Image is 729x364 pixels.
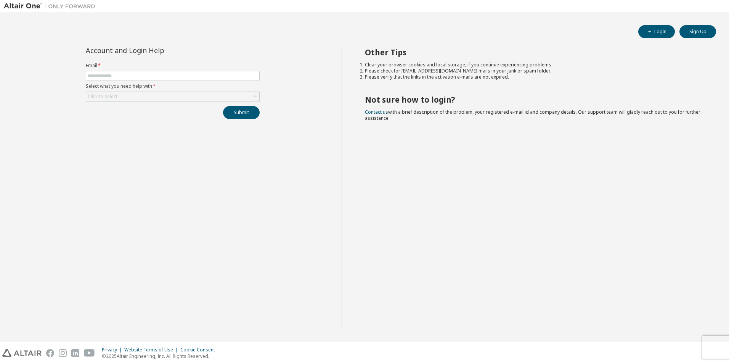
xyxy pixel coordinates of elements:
button: Login [638,25,675,38]
p: © 2025 Altair Engineering, Inc. All Rights Reserved. [102,353,220,359]
div: Click to select [86,92,259,101]
div: Website Terms of Use [124,347,180,353]
div: Cookie Consent [180,347,220,353]
h2: Other Tips [365,47,703,57]
img: Altair One [4,2,99,10]
li: Please verify that the links in the activation e-mails are not expired. [365,74,703,80]
h2: Not sure how to login? [365,95,703,105]
img: facebook.svg [46,349,54,357]
img: instagram.svg [59,349,67,357]
li: Please check for [EMAIL_ADDRESS][DOMAIN_NAME] mails in your junk or spam folder. [365,68,703,74]
div: Click to select [88,93,117,100]
img: linkedin.svg [71,349,79,357]
div: Account and Login Help [86,47,225,53]
label: Email [86,63,260,69]
button: Sign Up [679,25,716,38]
img: youtube.svg [84,349,95,357]
a: Contact us [365,109,388,115]
div: Privacy [102,347,124,353]
button: Submit [223,106,260,119]
li: Clear your browser cookies and local storage, if you continue experiencing problems. [365,62,703,68]
img: altair_logo.svg [2,349,42,357]
label: Select what you need help with [86,83,260,89]
span: with a brief description of the problem, your registered e-mail id and company details. Our suppo... [365,109,700,121]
